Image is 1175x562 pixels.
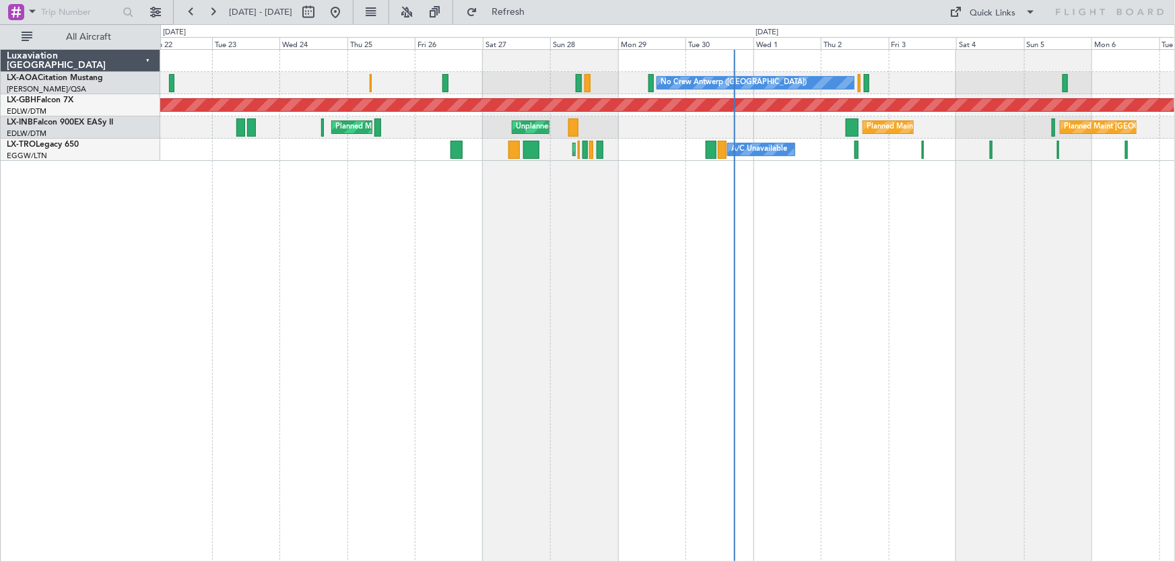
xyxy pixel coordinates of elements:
div: Sun 5 [1024,37,1092,49]
span: LX-INB [7,118,33,127]
div: [DATE] [163,27,186,38]
div: Wed 1 [753,37,821,49]
div: Wed 24 [279,37,347,49]
span: LX-AOA [7,74,38,82]
div: Fri 26 [415,37,483,49]
a: LX-TROLegacy 650 [7,141,79,149]
span: Refresh [480,7,537,17]
button: Refresh [460,1,541,23]
input: Trip Number [41,2,119,22]
button: Quick Links [943,1,1043,23]
a: LX-INBFalcon 900EX EASy II [7,118,113,127]
span: All Aircraft [35,32,142,42]
a: LX-GBHFalcon 7X [7,96,73,104]
a: EGGW/LTN [7,151,47,161]
div: Mon 6 [1092,37,1160,49]
div: A/C Unavailable [731,139,787,160]
div: Quick Links [970,7,1016,20]
div: Sat 27 [483,37,551,49]
div: Tue 30 [685,37,753,49]
div: No Crew Antwerp ([GEOGRAPHIC_DATA]) [661,73,807,93]
div: Thu 25 [347,37,415,49]
a: LX-AOACitation Mustang [7,74,103,82]
a: EDLW/DTM [7,106,46,116]
span: LX-GBH [7,96,36,104]
div: Planned Maint [GEOGRAPHIC_DATA] [867,117,995,137]
div: Tue 23 [212,37,280,49]
span: [DATE] - [DATE] [229,6,292,18]
a: EDLW/DTM [7,129,46,139]
div: Planned Maint [GEOGRAPHIC_DATA] ([GEOGRAPHIC_DATA]) [335,117,547,137]
div: Thu 2 [821,37,889,49]
div: Mon 22 [144,37,212,49]
div: Mon 29 [618,37,686,49]
div: [DATE] [756,27,778,38]
div: Sat 4 [956,37,1024,49]
div: Fri 3 [889,37,957,49]
span: LX-TRO [7,141,36,149]
div: Sun 28 [550,37,618,49]
div: Unplanned Maint Roma (Ciampino) [516,117,636,137]
a: [PERSON_NAME]/QSA [7,84,86,94]
button: All Aircraft [15,26,146,48]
